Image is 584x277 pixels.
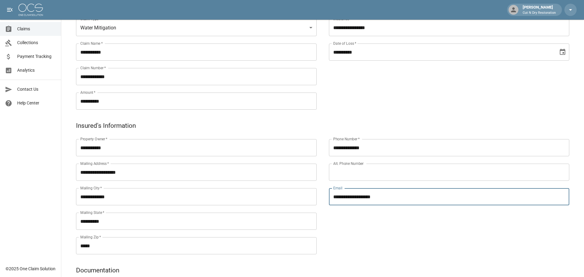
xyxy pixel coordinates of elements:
label: Date of Loss [333,41,356,46]
span: Collections [17,40,56,46]
div: Water Mitigation [76,19,317,36]
label: Alt. Phone Number [333,161,364,166]
button: open drawer [4,4,16,16]
label: Amount [80,90,96,95]
label: Mailing City [80,185,102,191]
label: Mailing State [80,210,104,215]
label: Email [333,185,342,191]
span: Contact Us [17,86,56,93]
button: Choose date, selected date is Sep 15, 2025 [556,46,569,58]
label: Mailing Zip [80,234,101,240]
span: Help Center [17,100,56,106]
span: Claims [17,26,56,32]
label: Claim Name [80,41,103,46]
label: Claim Number [80,65,106,70]
img: ocs-logo-white-transparent.png [18,4,43,16]
p: Cut N Dry Restoration [523,10,556,16]
span: Analytics [17,67,56,74]
label: Phone Number [333,136,360,142]
div: © 2025 One Claim Solution [6,266,55,272]
div: [PERSON_NAME] [520,4,558,15]
span: Payment Tracking [17,53,56,60]
label: Mailing Address [80,161,109,166]
label: Property Owner [80,136,108,142]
